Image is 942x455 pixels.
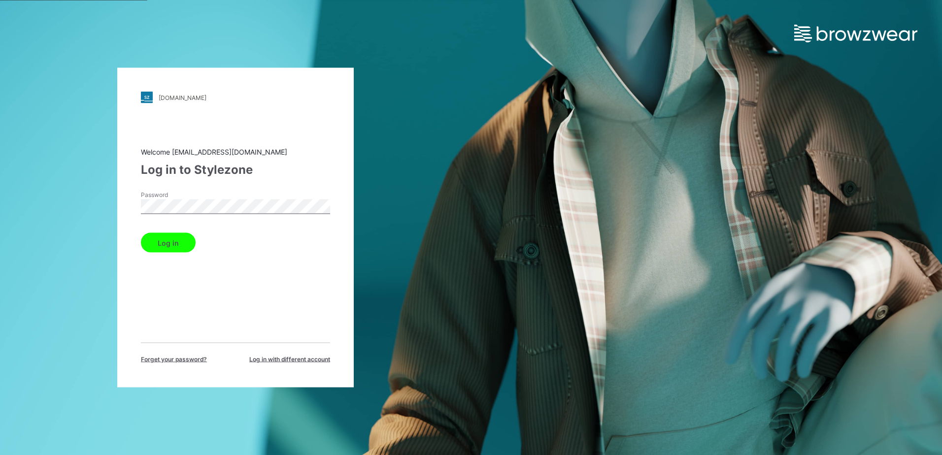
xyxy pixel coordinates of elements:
a: [DOMAIN_NAME] [141,92,330,103]
label: Password [141,191,210,199]
div: [DOMAIN_NAME] [159,94,206,101]
div: Welcome [EMAIL_ADDRESS][DOMAIN_NAME] [141,147,330,157]
button: Log in [141,233,196,253]
div: Log in to Stylezone [141,161,330,179]
span: Log in with different account [249,355,330,364]
img: browzwear-logo.e42bd6dac1945053ebaf764b6aa21510.svg [794,25,917,42]
img: stylezone-logo.562084cfcfab977791bfbf7441f1a819.svg [141,92,153,103]
span: Forget your password? [141,355,207,364]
